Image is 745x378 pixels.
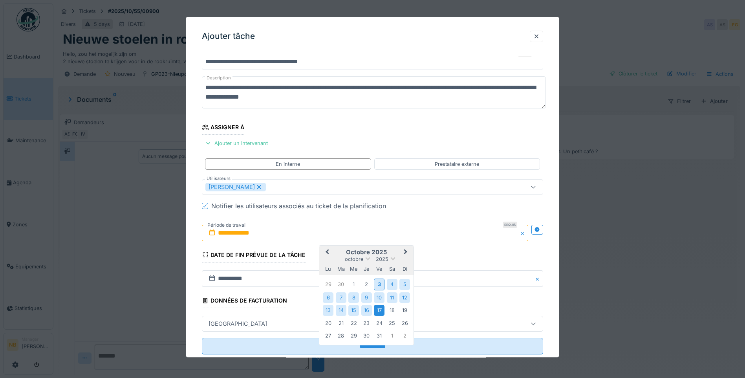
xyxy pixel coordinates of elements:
[399,318,410,328] div: Choose dimanche 26 octobre 2025
[202,295,287,308] div: Données de facturation
[348,305,359,316] div: Choose mercredi 15 octobre 2025
[202,138,271,149] div: Ajouter un intervenant
[205,183,266,191] div: [PERSON_NAME]
[323,292,333,303] div: Choose lundi 6 octobre 2025
[387,279,397,290] div: Choose samedi 4 octobre 2025
[503,222,517,228] div: Requis
[361,331,372,341] div: Choose jeudi 30 octobre 2025
[374,318,384,328] div: Choose vendredi 24 octobre 2025
[387,331,397,341] div: Choose samedi 1 novembre 2025
[374,279,384,290] div: Choose vendredi 3 octobre 2025
[276,160,300,168] div: En interne
[323,264,333,274] div: lundi
[348,264,359,274] div: mercredi
[374,292,384,303] div: Choose vendredi 10 octobre 2025
[323,331,333,341] div: Choose lundi 27 octobre 2025
[361,264,372,274] div: jeudi
[202,31,255,41] h3: Ajouter tâche
[376,256,388,262] span: 2025
[400,246,413,259] button: Next Month
[520,225,528,241] button: Close
[387,318,397,328] div: Choose samedi 25 octobre 2025
[202,122,244,135] div: Assigner à
[361,279,372,290] div: Choose jeudi 2 octobre 2025
[319,249,414,256] h2: octobre 2025
[435,160,479,168] div: Prestataire externe
[348,279,359,290] div: Choose mercredi 1 octobre 2025
[205,319,270,328] div: [GEOGRAPHIC_DATA]
[323,305,333,316] div: Choose lundi 13 octobre 2025
[336,279,346,290] div: Choose mardi 30 septembre 2025
[211,201,386,211] div: Notifier les utilisateurs associés au ticket de la planification
[336,331,346,341] div: Choose mardi 28 octobre 2025
[361,318,372,328] div: Choose jeudi 23 octobre 2025
[345,256,363,262] span: octobre
[336,305,346,316] div: Choose mardi 14 octobre 2025
[399,264,410,274] div: dimanche
[348,292,359,303] div: Choose mercredi 8 octobre 2025
[399,279,410,290] div: Choose dimanche 5 octobre 2025
[320,246,333,259] button: Previous Month
[361,292,372,303] div: Choose jeudi 9 octobre 2025
[205,175,232,182] label: Utilisateurs
[387,305,397,316] div: Choose samedi 18 octobre 2025
[322,278,411,342] div: Month octobre, 2025
[202,249,306,262] div: Date de fin prévue de la tâche
[205,73,232,83] label: Description
[361,305,372,316] div: Choose jeudi 16 octobre 2025
[534,270,543,287] button: Close
[348,318,359,328] div: Choose mercredi 22 octobre 2025
[207,221,247,229] label: Période de travail
[336,318,346,328] div: Choose mardi 21 octobre 2025
[374,305,384,316] div: Choose vendredi 17 octobre 2025
[323,318,333,328] div: Choose lundi 20 octobre 2025
[336,264,346,274] div: mardi
[336,292,346,303] div: Choose mardi 7 octobre 2025
[399,331,410,341] div: Choose dimanche 2 novembre 2025
[387,264,397,274] div: samedi
[399,292,410,303] div: Choose dimanche 12 octobre 2025
[387,292,397,303] div: Choose samedi 11 octobre 2025
[323,279,333,290] div: Choose lundi 29 septembre 2025
[205,50,218,57] label: Nom
[374,264,384,274] div: vendredi
[374,331,384,341] div: Choose vendredi 31 octobre 2025
[399,305,410,316] div: Choose dimanche 19 octobre 2025
[348,331,359,341] div: Choose mercredi 29 octobre 2025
